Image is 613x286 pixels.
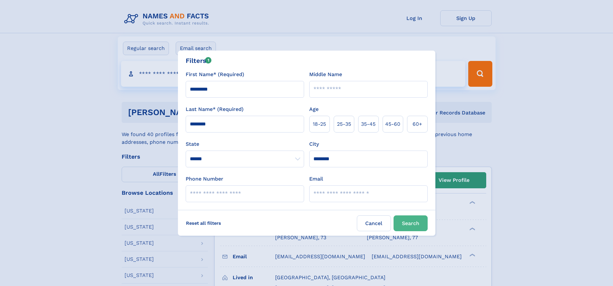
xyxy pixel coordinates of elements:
[309,105,319,113] label: Age
[394,215,428,231] button: Search
[309,140,319,148] label: City
[186,56,212,65] div: Filters
[186,140,304,148] label: State
[186,175,223,183] label: Phone Number
[357,215,391,231] label: Cancel
[337,120,351,128] span: 25‑35
[309,175,323,183] label: Email
[413,120,422,128] span: 60+
[361,120,376,128] span: 35‑45
[186,71,244,78] label: First Name* (Required)
[186,105,244,113] label: Last Name* (Required)
[385,120,400,128] span: 45‑60
[182,215,225,231] label: Reset all filters
[313,120,326,128] span: 18‑25
[309,71,342,78] label: Middle Name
